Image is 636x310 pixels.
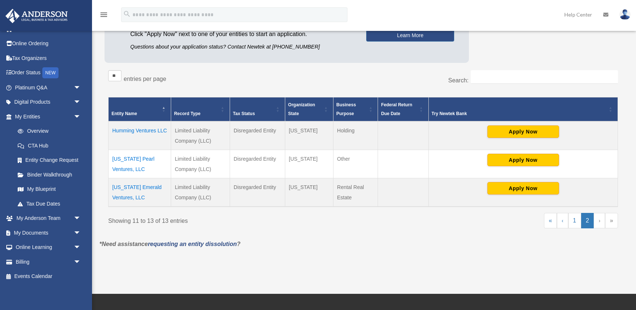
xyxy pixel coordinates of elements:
[112,111,137,116] span: Entity Name
[581,213,594,228] a: 2
[74,211,88,226] span: arrow_drop_down
[568,213,581,228] a: 1
[230,178,285,207] td: Disregarded Entity
[10,153,88,168] a: Entity Change Request
[230,121,285,150] td: Disregarded Entity
[171,150,230,178] td: Limited Liability Company (LLC)
[109,178,171,207] td: [US_STATE] Emerald Ventures, LLC
[99,10,108,19] i: menu
[487,125,559,138] button: Apply Now
[448,77,469,83] label: Search:
[428,97,618,122] th: Try Newtek Bank : Activate to sort
[130,42,355,51] p: Questions about your application status? Contact Newtek at [PHONE_NUMBER]
[5,225,92,240] a: My Documentsarrow_drop_down
[5,95,92,110] a: Digital Productsarrow_drop_down
[619,9,630,20] img: User Pic
[5,80,92,95] a: Platinum Q&Aarrow_drop_down
[594,213,605,228] a: Next
[378,97,428,122] th: Federal Return Due Date: Activate to sort
[148,241,237,247] a: requesting an entity dissolution
[285,121,333,150] td: [US_STATE]
[10,196,88,211] a: Tax Due Dates
[5,51,92,65] a: Tax Organizers
[10,167,88,182] a: Binder Walkthrough
[285,178,333,207] td: [US_STATE]
[10,124,85,139] a: Overview
[487,182,559,195] button: Apply Now
[5,240,92,255] a: Online Learningarrow_drop_down
[109,121,171,150] td: Humming Ventures LLC
[74,109,88,124] span: arrow_drop_down
[5,269,92,284] a: Events Calendar
[366,29,454,42] a: Learn More
[74,95,88,110] span: arrow_drop_down
[333,150,378,178] td: Other
[174,111,201,116] span: Record Type
[3,9,70,23] img: Anderson Advisors Platinum Portal
[605,213,618,228] a: Last
[123,10,131,18] i: search
[432,109,607,118] div: Try Newtek Bank
[108,213,358,226] div: Showing 11 to 13 of 13 entries
[381,102,412,116] span: Federal Return Due Date
[285,150,333,178] td: [US_STATE]
[74,254,88,270] span: arrow_drop_down
[5,65,92,81] a: Order StatusNEW
[230,97,285,122] th: Tax Status: Activate to sort
[233,111,255,116] span: Tax Status
[109,150,171,178] td: [US_STATE] Pearl Ventures​, LLC
[74,80,88,95] span: arrow_drop_down
[171,97,230,122] th: Record Type: Activate to sort
[99,13,108,19] a: menu
[333,97,378,122] th: Business Purpose: Activate to sort
[336,102,356,116] span: Business Purpose
[74,225,88,240] span: arrow_drop_down
[124,76,166,82] label: entries per page
[171,121,230,150] td: Limited Liability Company (LLC)
[10,138,88,153] a: CTA Hub
[42,67,59,78] div: NEW
[230,150,285,178] td: Disregarded Entity
[10,182,88,197] a: My Blueprint
[333,121,378,150] td: Holding
[99,241,240,247] em: *Need assistance ?
[544,213,557,228] a: First
[557,213,568,228] a: Previous
[288,102,315,116] span: Organization State
[285,97,333,122] th: Organization State: Activate to sort
[5,36,92,51] a: Online Ordering
[333,178,378,207] td: Rental Real Estate
[171,178,230,207] td: Limited Liability Company (LLC)
[487,154,559,166] button: Apply Now
[5,109,88,124] a: My Entitiesarrow_drop_down
[74,240,88,255] span: arrow_drop_down
[130,29,355,39] p: Click "Apply Now" next to one of your entities to start an application.
[5,211,92,226] a: My Anderson Teamarrow_drop_down
[5,254,92,269] a: Billingarrow_drop_down
[109,97,171,122] th: Entity Name: Activate to invert sorting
